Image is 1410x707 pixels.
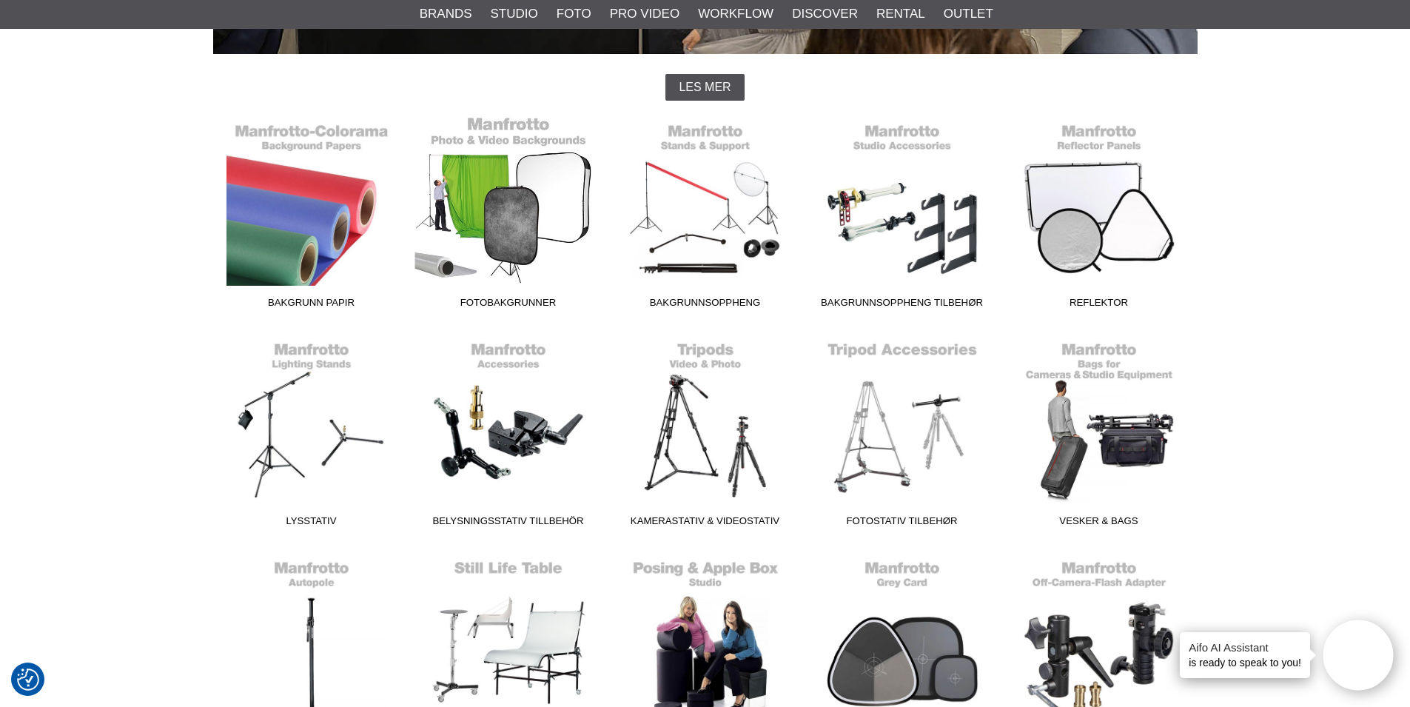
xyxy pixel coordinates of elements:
span: Fotostativ tilbehør [804,514,1001,534]
a: Workflow [698,4,773,24]
a: Bakgrunnsoppheng Tilbehør [804,115,1001,315]
a: Studio [491,4,538,24]
a: Pro Video [610,4,679,24]
a: Fotobakgrunner [410,115,607,315]
a: Bakgrunn papir [213,115,410,315]
a: Belysningsstativ Tillbehör [410,334,607,534]
a: Kamerastativ & Videostativ [607,334,804,534]
a: Fotostativ tilbehør [804,334,1001,534]
img: Revisit consent button [17,669,39,691]
span: Bakgrunnsoppheng Tilbehør [804,295,1001,315]
a: Foto [557,4,591,24]
span: Vesker & Bags [1001,514,1198,534]
span: Belysningsstativ Tillbehör [410,514,607,534]
a: Outlet [944,4,993,24]
span: Reflektor [1001,295,1198,315]
a: Vesker & Bags [1001,334,1198,534]
a: Lysstativ [213,334,410,534]
span: Kamerastativ & Videostativ [607,514,804,534]
span: Bakgrunnsoppheng [607,295,804,315]
span: Lysstativ [213,514,410,534]
a: Bakgrunnsoppheng [607,115,804,315]
button: Samtykkepreferanser [17,666,39,693]
a: Rental [876,4,925,24]
span: Les mer [679,81,731,94]
a: Brands [420,4,472,24]
span: Bakgrunn papir [213,295,410,315]
h4: Aifo AI Assistant [1189,640,1301,655]
div: is ready to speak to you! [1180,632,1310,678]
a: Discover [792,4,858,24]
span: Fotobakgrunner [410,295,607,315]
a: Reflektor [1001,115,1198,315]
